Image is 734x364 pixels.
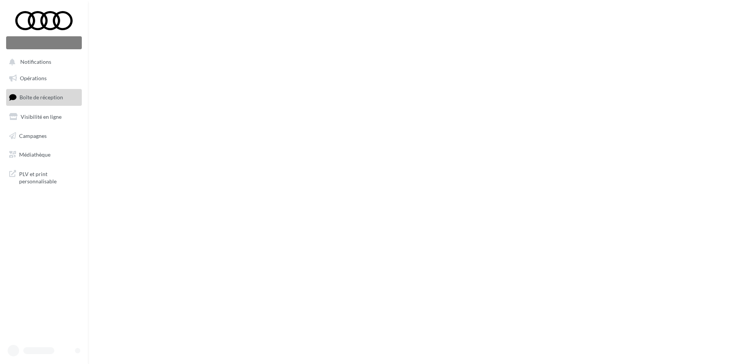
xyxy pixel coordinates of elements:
span: Opérations [20,75,47,81]
span: Boîte de réception [19,94,63,100]
a: PLV et print personnalisable [5,166,83,188]
a: Opérations [5,70,83,86]
div: Nouvelle campagne [6,36,82,49]
span: Campagnes [19,132,47,139]
span: Visibilité en ligne [21,113,62,120]
span: PLV et print personnalisable [19,169,79,185]
a: Campagnes [5,128,83,144]
a: Boîte de réception [5,89,83,105]
span: Médiathèque [19,151,50,158]
span: Notifications [20,59,51,65]
a: Médiathèque [5,147,83,163]
a: Visibilité en ligne [5,109,83,125]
